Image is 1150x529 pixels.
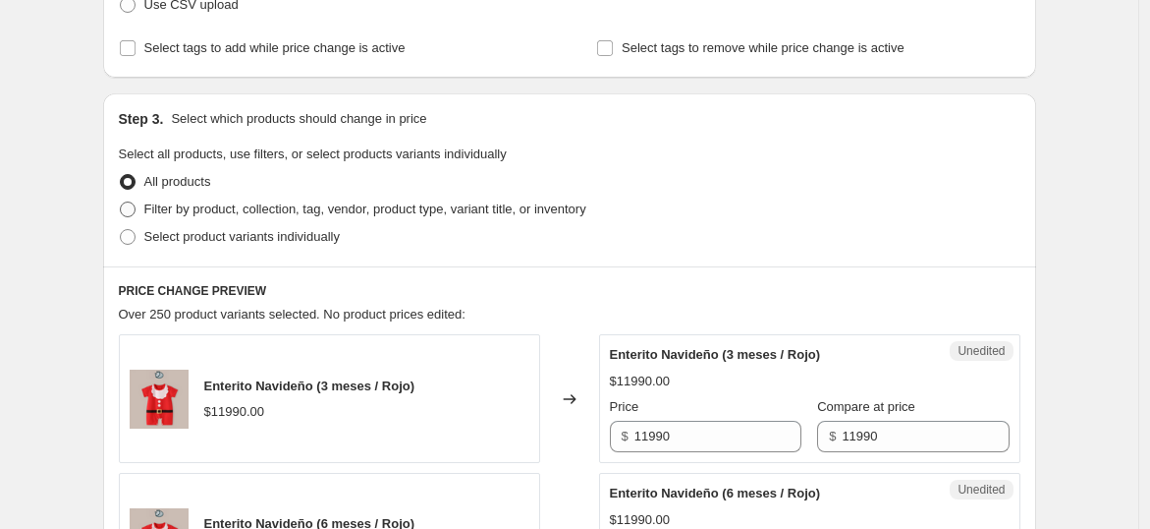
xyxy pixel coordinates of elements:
span: Compare at price [817,399,915,414]
span: Select tags to remove while price change is active [622,40,904,55]
span: Filter by product, collection, tag, vendor, product type, variant title, or inventory [144,202,586,216]
span: Price [610,399,639,414]
span: Enterito Navideño (3 meses / Rojo) [204,379,415,393]
div: $11990.00 [204,402,264,422]
span: Unedited [958,482,1005,498]
p: Select which products should change in price [171,109,426,129]
span: $ [829,429,836,443]
h6: PRICE CHANGE PREVIEW [119,283,1020,299]
span: $ [622,429,629,443]
img: 1_80x.png [130,370,189,429]
span: Select all products, use filters, or select products variants individually [119,147,507,161]
span: Unedited [958,343,1005,359]
div: $11990.00 [610,372,670,391]
h2: Step 3. [119,109,164,129]
span: Over 250 product variants selected. No product prices edited: [119,307,465,322]
span: Enterito Navideño (6 meses / Rojo) [610,486,821,500]
span: All products [144,174,211,189]
span: Select product variants individually [144,229,340,244]
span: Select tags to add while price change is active [144,40,406,55]
span: Enterito Navideño (3 meses / Rojo) [610,347,821,362]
